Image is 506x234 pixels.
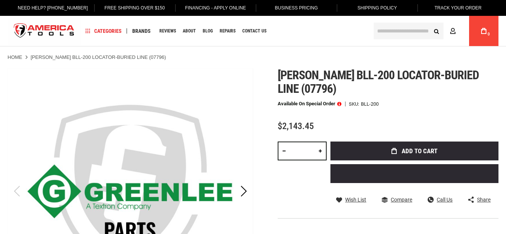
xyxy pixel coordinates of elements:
[242,29,266,33] span: Contact Us
[8,17,81,45] a: store logo
[477,197,491,202] span: Share
[345,197,366,202] span: Wish List
[349,102,361,106] strong: SKU
[199,26,216,36] a: Blog
[278,68,479,96] span: [PERSON_NAME] bll-200 locator-buried line (07796)
[216,26,239,36] a: Repairs
[31,54,166,60] strong: [PERSON_NAME] BLL-200 LOCATOR-BURIED LINE (07796)
[488,32,490,36] span: 0
[402,148,437,154] span: Add to Cart
[429,24,443,38] button: Search
[86,28,122,34] span: Categories
[8,54,22,61] a: Home
[220,29,235,33] span: Repairs
[159,29,176,33] span: Reviews
[129,26,154,36] a: Brands
[239,26,270,36] a: Contact Us
[382,196,412,203] a: Compare
[336,196,366,203] a: Wish List
[358,5,397,11] span: Shipping Policy
[361,102,379,106] div: BLL-200
[8,17,81,45] img: America Tools
[183,29,196,33] span: About
[278,101,341,106] p: Available on Special Order
[156,26,179,36] a: Reviews
[278,121,314,131] span: $2,143.45
[391,197,412,202] span: Compare
[330,142,498,160] button: Add to Cart
[82,26,125,36] a: Categories
[179,26,199,36] a: About
[132,28,151,34] span: Brands
[477,16,491,46] a: 0
[428,196,452,203] a: Call Us
[203,29,213,33] span: Blog
[437,197,452,202] span: Call Us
